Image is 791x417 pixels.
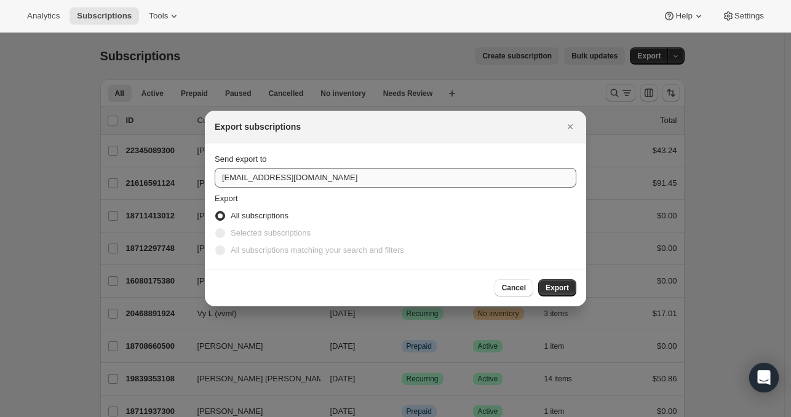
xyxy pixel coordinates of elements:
button: Cancel [495,279,533,296]
span: Selected subscriptions [231,228,311,237]
span: Export [215,194,238,203]
span: Cancel [502,283,526,293]
span: Analytics [27,11,60,21]
h2: Export subscriptions [215,121,301,133]
button: Close [562,118,579,135]
span: Settings [734,11,764,21]
span: Help [675,11,692,21]
button: Settings [715,7,771,25]
span: Subscriptions [77,11,132,21]
button: Export [538,279,576,296]
button: Help [656,7,712,25]
span: All subscriptions [231,211,288,220]
div: Open Intercom Messenger [749,363,779,392]
span: All subscriptions matching your search and filters [231,245,404,255]
button: Subscriptions [70,7,139,25]
span: Export [546,283,569,293]
span: Tools [149,11,168,21]
span: Send export to [215,154,267,164]
button: Tools [141,7,188,25]
button: Analytics [20,7,67,25]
